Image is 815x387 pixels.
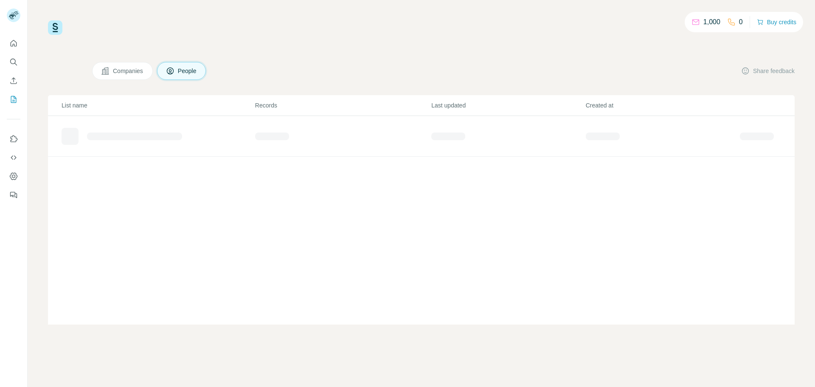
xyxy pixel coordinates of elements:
button: Share feedback [741,67,795,75]
button: Enrich CSV [7,73,20,88]
p: List name [62,101,254,110]
h4: My lists [48,64,82,78]
p: Last updated [431,101,585,110]
button: Use Surfe API [7,150,20,165]
button: Use Surfe on LinkedIn [7,131,20,147]
p: Created at [586,101,739,110]
button: My lists [7,92,20,107]
button: Quick start [7,36,20,51]
p: Records [255,101,430,110]
img: Surfe Logo [48,20,62,35]
p: 0 [739,17,743,27]
button: Search [7,54,20,70]
button: Dashboard [7,169,20,184]
span: People [178,67,197,75]
button: Feedback [7,187,20,203]
span: Companies [113,67,144,75]
p: 1,000 [703,17,720,27]
button: Buy credits [757,16,796,28]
